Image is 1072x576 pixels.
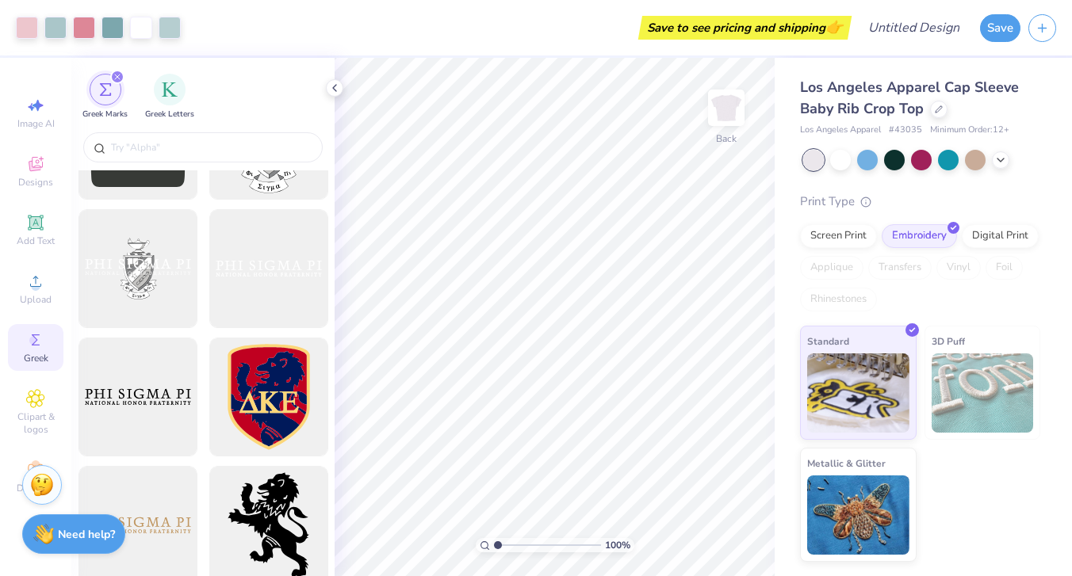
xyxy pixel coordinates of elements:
img: Metallic & Glitter [807,475,909,555]
span: Metallic & Glitter [807,455,886,471]
button: Save [980,14,1020,42]
div: filter for Greek Marks [82,74,128,120]
button: filter button [82,74,128,120]
span: Greek Letters [145,109,194,120]
span: 3D Puff [932,333,965,349]
div: Screen Print [800,224,877,248]
div: Applique [800,256,863,280]
div: Foil [986,256,1023,280]
img: Standard [807,353,909,433]
span: Image AI [17,117,55,130]
span: 👉 [825,17,843,36]
div: Embroidery [882,224,957,248]
span: Los Angeles Apparel Cap Sleeve Baby Rib Crop Top [800,78,1019,118]
span: Greek [24,352,48,364]
div: Save to see pricing and shipping [642,16,848,40]
strong: Need help? [58,527,115,542]
img: Greek Marks Image [99,83,112,96]
img: Back [710,92,742,124]
span: Minimum Order: 12 + [930,124,1009,137]
span: Upload [20,293,52,306]
span: 100 % [605,538,630,552]
input: Untitled Design [856,12,972,44]
img: 3D Puff [932,353,1034,433]
div: Print Type [800,193,1040,211]
span: Los Angeles Apparel [800,124,881,137]
span: Designs [18,176,53,189]
span: Clipart & logos [8,410,63,436]
div: Transfers [868,256,932,280]
span: # 43035 [889,124,922,137]
div: Back [716,132,737,146]
div: Vinyl [936,256,981,280]
div: Digital Print [962,224,1039,248]
span: Standard [807,333,849,349]
input: Try "Alpha" [109,139,312,155]
span: Decorate [17,482,55,494]
img: Greek Letters Image [162,82,178,97]
span: Greek Marks [82,109,128,120]
span: Add Text [17,235,55,247]
div: filter for Greek Letters [145,74,194,120]
div: Rhinestones [800,288,877,311]
button: filter button [145,74,194,120]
